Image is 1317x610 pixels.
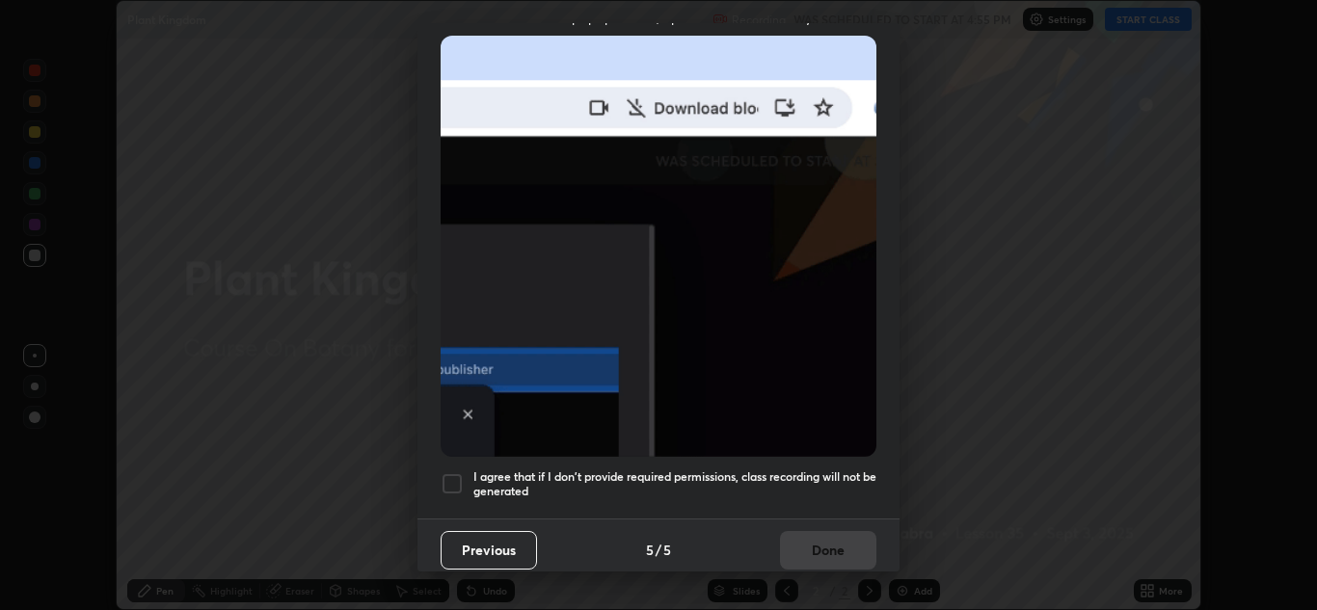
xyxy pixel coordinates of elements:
h4: 5 [646,540,654,560]
h5: I agree that if I don't provide required permissions, class recording will not be generated [473,469,876,499]
h4: / [656,540,661,560]
button: Previous [441,531,537,570]
h4: 5 [663,540,671,560]
img: downloads-permission-blocked.gif [441,36,876,457]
